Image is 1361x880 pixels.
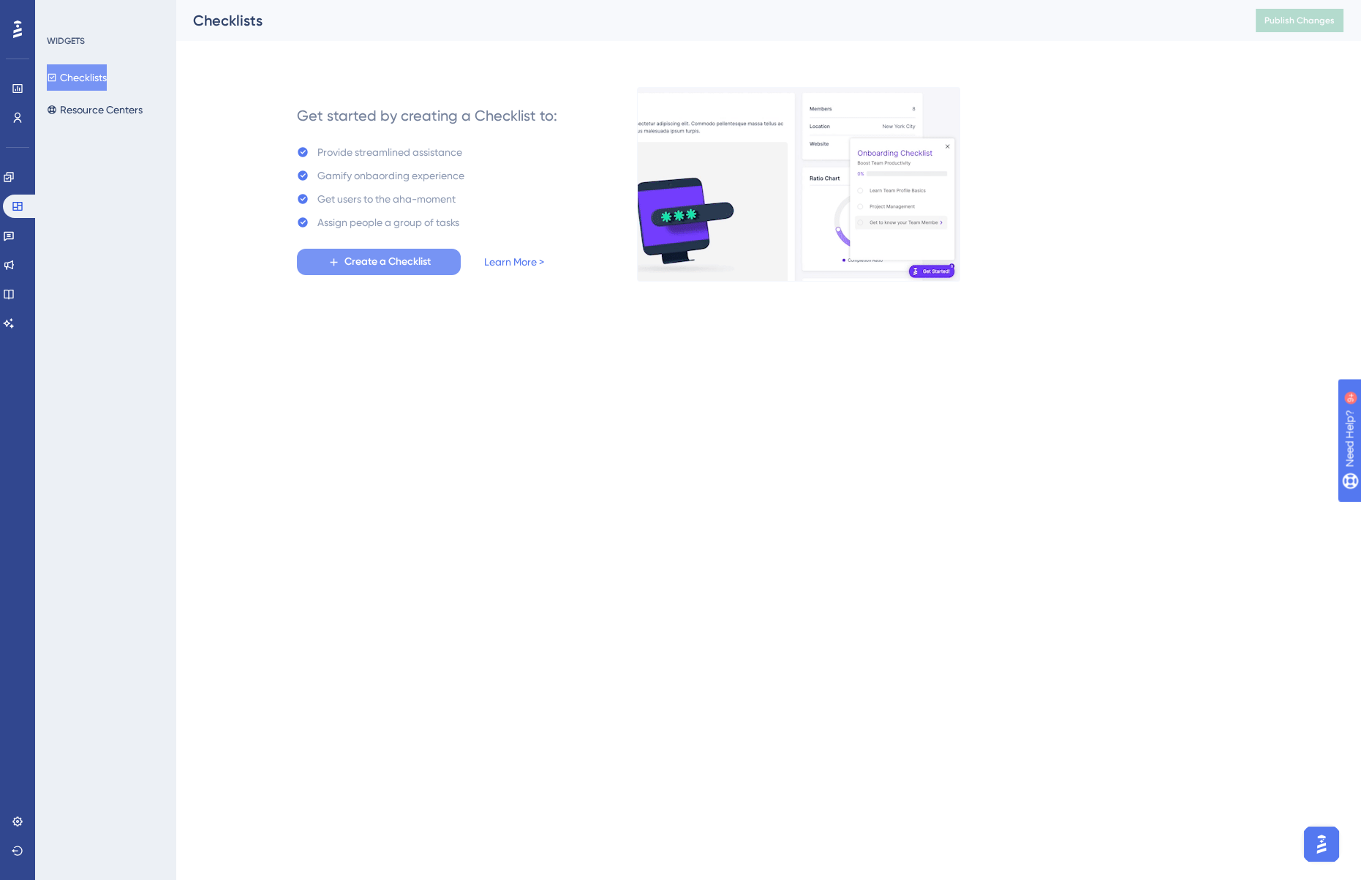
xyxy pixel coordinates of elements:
img: e28e67207451d1beac2d0b01ddd05b56.gif [637,87,960,282]
div: Assign people a group of tasks [317,214,459,231]
button: Create a Checklist [297,249,461,275]
div: 9+ [99,7,108,19]
a: Learn More > [484,253,544,271]
div: Get started by creating a Checklist to: [297,105,557,126]
button: Publish Changes [1256,9,1343,32]
iframe: UserGuiding AI Assistant Launcher [1300,822,1343,866]
div: Gamify onbaording experience [317,167,464,184]
button: Resource Centers [47,97,143,123]
div: Checklists [193,10,1219,31]
div: WIDGETS [47,35,85,47]
div: Get users to the aha-moment [317,190,456,208]
button: Checklists [47,64,107,91]
div: Provide streamlined assistance [317,143,462,161]
span: Create a Checklist [344,253,431,271]
span: Publish Changes [1264,15,1335,26]
span: Need Help? [34,4,91,21]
